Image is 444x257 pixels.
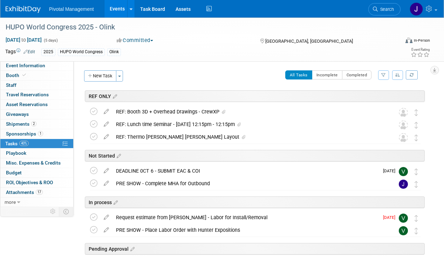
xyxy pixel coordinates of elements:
[5,141,29,146] span: Tasks
[6,92,49,97] span: Travel Reservations
[378,7,394,12] span: Search
[112,199,118,206] a: Edit sections
[6,160,61,166] span: Misc. Expenses & Credits
[415,134,418,141] i: Move task
[111,92,117,99] a: Edit sections
[6,72,27,78] span: Booth
[6,121,36,127] span: Shipments
[129,245,135,252] a: Edit sections
[6,180,53,185] span: ROI, Objectives & ROO
[0,188,73,197] a: Attachments17
[49,6,94,12] span: Pivotal Management
[399,120,408,130] img: Unassigned
[0,100,73,109] a: Asset Reservations
[399,180,408,189] img: Jessica Gatton
[368,3,401,15] a: Search
[5,199,16,205] span: more
[410,2,423,16] img: Jessica Gatton
[112,106,385,118] div: REF: Booth 3D + Overhead Drawings - CrewXP
[6,111,29,117] span: Giveaways
[6,63,45,68] span: Event Information
[112,131,385,143] div: REF: Thermo [PERSON_NAME] [PERSON_NAME] Layout
[59,207,74,216] td: Toggle Event Tabs
[58,48,105,56] div: HUPO World Congress
[5,37,42,43] span: [DATE] [DATE]
[115,152,121,159] a: Edit sections
[100,214,112,221] a: edit
[112,118,385,130] div: REF: Lunch time Seminar - [DATE] 12:15pm - 12:15pm
[114,37,156,44] button: Committed
[41,48,55,56] div: 2025
[406,70,418,79] a: Refresh
[383,168,399,173] span: [DATE]
[399,133,408,142] img: Unassigned
[100,227,112,233] a: edit
[414,38,430,43] div: In-Person
[85,150,425,161] div: Not Started
[0,129,73,139] a: Sponsorships1
[415,168,418,175] i: Move task
[23,49,35,54] a: Edit
[43,38,58,43] span: (5 days)
[112,224,385,236] div: PRE SHOW - Place Labor Order with Hunter Expositions
[415,215,418,222] i: Move task
[107,48,121,56] div: Olink
[112,178,385,189] div: PRE SHOW - Complete MHA for Outbound
[36,189,43,195] span: 17
[100,168,112,174] a: edit
[383,215,399,220] span: [DATE]
[368,36,430,47] div: Event Format
[85,243,425,255] div: Pending Approval
[20,37,27,43] span: to
[265,39,353,44] span: [GEOGRAPHIC_DATA], [GEOGRAPHIC_DATA]
[0,148,73,158] a: Playbook
[0,139,73,148] a: Tasks40%
[399,108,408,117] img: Unassigned
[0,61,73,70] a: Event Information
[0,197,73,207] a: more
[399,226,408,235] img: Valerie Weld
[0,158,73,168] a: Misc. Expenses & Credits
[342,70,372,79] button: Completed
[38,131,43,136] span: 1
[415,109,418,116] i: Move task
[100,180,112,187] a: edit
[0,119,73,129] a: Shipments2
[3,21,394,34] div: HUPO World Congress 2025 - Olink
[100,134,112,140] a: edit
[22,73,26,77] i: Booth reservation complete
[85,196,425,208] div: In process
[5,48,35,56] td: Tags
[6,131,43,137] span: Sponsorships
[112,165,379,177] div: DEADLINE 0CT 6 - SUBMIT EAC & COI
[411,48,430,51] div: Event Rating
[6,150,26,156] span: Playbook
[31,121,36,126] span: 2
[100,121,112,127] a: edit
[0,71,73,80] a: Booth
[399,167,408,176] img: Valerie Weld
[100,109,112,115] a: edit
[47,207,59,216] td: Personalize Event Tab Strip
[405,37,412,43] img: Format-Inperson.png
[112,211,379,223] div: Request estimate from [PERSON_NAME] - Labor for Install/Removal
[6,189,43,195] span: Attachments
[6,6,41,13] img: ExhibitDay
[6,82,16,88] span: Staff
[0,110,73,119] a: Giveaways
[399,214,408,223] img: Valerie Weld
[0,90,73,99] a: Travel Reservations
[0,178,73,187] a: ROI, Objectives & ROO
[0,168,73,178] a: Budget
[19,141,29,146] span: 40%
[6,102,48,107] span: Asset Reservations
[6,170,22,175] span: Budget
[415,181,418,188] i: Move task
[285,70,312,79] button: All Tasks
[84,70,116,82] button: New Task
[85,90,425,102] div: REF ONLY
[415,228,418,234] i: Move task
[312,70,342,79] button: Incomplete
[0,81,73,90] a: Staff
[415,122,418,128] i: Move task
